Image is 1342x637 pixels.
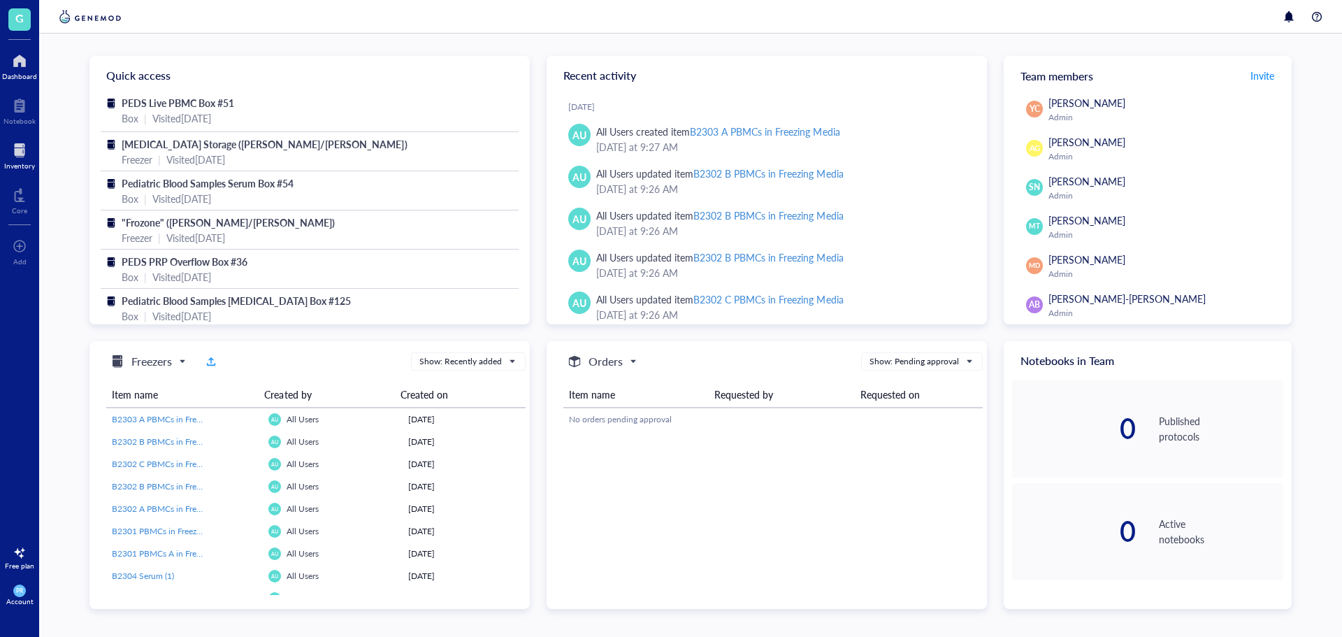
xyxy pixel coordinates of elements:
span: [PERSON_NAME] [1048,96,1125,110]
div: Admin [1048,190,1278,201]
th: Created on [395,382,514,408]
span: AB [1029,299,1040,311]
span: B2302 A PBMCs in Freezing Media [112,503,240,515]
div: Admin [1048,269,1278,280]
div: Core [12,206,27,215]
div: B2302 B PBMCs in Freezing Media [693,250,843,264]
div: Free plan [5,561,34,570]
span: AU [271,573,278,579]
div: All Users created item [596,124,840,139]
div: Admin [1048,308,1278,319]
h5: Freezers [131,353,172,370]
div: All Users updated item [596,166,844,181]
span: [PERSON_NAME] [1048,213,1125,227]
span: [PERSON_NAME]-[PERSON_NAME] [1048,292,1206,306]
span: YC [1030,103,1040,115]
a: AUAll Users updated itemB2302 C PBMCs in Freezing Media[DATE] at 9:26 AM [558,286,976,328]
div: [DATE] [408,503,520,515]
div: Published protocols [1159,413,1283,444]
div: B2303 A PBMCs in Freezing Media [690,124,839,138]
th: Created by [259,382,395,408]
span: AU [271,438,278,445]
div: Quick access [89,56,530,95]
span: B2302 B PBMCs in Freezing Media [112,480,240,492]
a: B2303 Serum (1) [112,592,257,605]
a: B2302 C PBMCs in Freezing Media [112,458,257,471]
div: [DATE] [408,458,520,471]
div: [DATE] at 9:26 AM [596,265,965,280]
div: All Users updated item [596,208,844,223]
div: | [158,152,161,167]
div: Visited [DATE] [152,191,211,206]
span: AU [572,295,586,310]
a: B2302 B PBMCs in Freezing Media [112,436,257,448]
span: All Users [287,503,319,515]
span: B2303 Serum (1) [112,592,174,604]
div: B2302 B PBMCs in Freezing Media [693,166,843,180]
span: AU [572,127,586,143]
a: Notebook [3,94,36,125]
a: B2303 A PBMCs in Freezing Media [112,413,257,426]
a: Core [12,184,27,215]
div: Visited [DATE] [152,308,211,324]
span: PEDS PRP Overflow Box #36 [122,255,247,269]
span: B2304 Serum (1) [112,570,174,582]
span: AU [271,528,278,534]
span: All Users [287,570,319,582]
span: AU [271,483,278,489]
span: SN [1029,181,1040,194]
span: PEDS Live PBMC Box #51 [122,96,234,110]
a: B2301 PBMCs A in Freezing Media [112,547,257,560]
a: Inventory [4,139,35,170]
div: All Users updated item [596,292,844,307]
div: All Users updated item [596,250,844,265]
a: AUAll Users updated itemB2302 B PBMCs in Freezing Media[DATE] at 9:26 AM [558,244,976,286]
div: [DATE] at 9:26 AM [596,181,965,196]
div: | [144,269,147,285]
a: B2302 A PBMCs in Freezing Media [112,503,257,515]
div: Dashboard [2,72,37,80]
div: Visited [DATE] [152,110,211,126]
a: Dashboard [2,50,37,80]
span: AU [271,550,278,557]
span: "Frozone" ([PERSON_NAME]/[PERSON_NAME]) [122,215,335,229]
div: [DATE] [568,101,976,113]
span: All Users [287,458,319,470]
a: B2302 B PBMCs in Freezing Media [112,480,257,493]
div: 0 [1012,517,1137,545]
div: B2302 C PBMCs in Freezing Media [693,292,843,306]
a: B2304 Serum (1) [112,570,257,582]
th: Item name [563,382,709,408]
a: AUAll Users updated itemB2302 B PBMCs in Freezing Media[DATE] at 9:26 AM [558,160,976,202]
div: [DATE] [408,436,520,448]
div: B2302 B PBMCs in Freezing Media [693,208,843,222]
div: | [144,308,147,324]
span: PR [16,587,23,594]
div: 0 [1012,415,1137,443]
span: All Users [287,592,319,604]
a: B2301 PBMCs in Freezing Media [112,525,257,538]
div: Freezer [122,230,152,245]
div: Box [122,308,138,324]
span: B2301 PBMCs A in Freezing Media [112,547,240,559]
div: [DATE] at 9:27 AM [596,139,965,155]
button: Invite [1250,64,1275,87]
span: AU [572,211,586,227]
span: Invite [1250,69,1274,83]
div: Add [13,257,27,266]
div: Active notebooks [1159,516,1283,547]
div: | [158,230,161,245]
span: Pediatric Blood Samples Serum Box #54 [122,176,294,190]
span: [PERSON_NAME] [1048,252,1125,266]
span: All Users [287,480,319,492]
span: AU [271,506,278,512]
div: [DATE] [408,547,520,560]
div: Admin [1048,151,1278,162]
div: [DATE] [408,525,520,538]
div: [DATE] [408,570,520,582]
div: Visited [DATE] [152,269,211,285]
span: G [15,9,24,27]
div: Recent activity [547,56,987,95]
span: AU [572,169,586,185]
